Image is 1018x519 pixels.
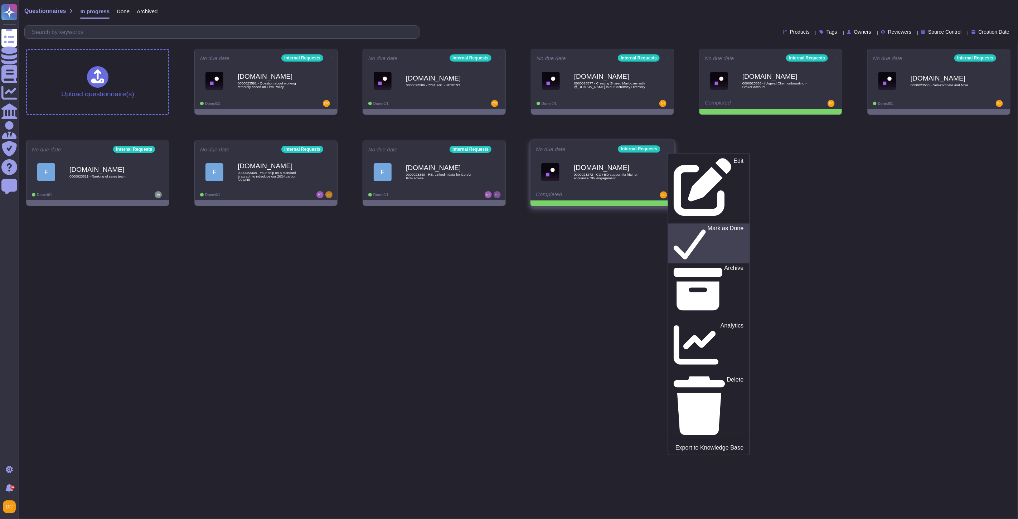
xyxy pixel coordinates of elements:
a: Analytics [668,321,750,369]
img: Logo [374,72,392,90]
img: user [491,100,498,107]
p: Export to Knowledge Base [675,445,743,451]
b: [DOMAIN_NAME] [69,166,141,173]
div: Internal Requests [450,54,491,62]
div: Internal Requests [281,146,323,153]
span: Done: 0/1 [205,193,220,197]
img: user [316,191,324,198]
span: Source Control [928,29,961,34]
span: 0000023511 - Ranking of sales team [69,175,141,178]
span: 0000023272 - CD / ED support for kitchen appliance DtV engagement [574,173,646,180]
p: Analytics [721,323,744,368]
span: No due date [200,147,229,152]
img: user [3,500,16,513]
span: 0000023577 - Creating Shared Mailboxes with @[DOMAIN_NAME] in our McKinsey Directory [574,82,646,88]
p: Mark as Done [708,225,744,262]
div: Upload questionnaire(s) [61,66,134,97]
span: In progress [80,9,110,14]
span: 0000023550 - Non-compete and NDA [911,83,982,87]
img: user [155,191,162,198]
span: Done: 0/1 [878,102,893,106]
span: Archived [137,9,157,14]
span: Tags [826,29,837,34]
img: user [494,191,501,198]
span: Done: 0/1 [373,193,388,197]
span: No due date [536,146,566,152]
div: Internal Requests [618,54,660,62]
span: Done [117,9,130,14]
a: Delete [668,375,750,437]
span: 0000023586 - 7741IA01 - URGENT [406,83,478,87]
img: user [996,100,1003,107]
span: 0000023348 - Your help on a standard âragraph to introduce our 2024 carbon footprint [238,171,309,181]
div: Internal Requests [450,146,491,153]
b: [DOMAIN_NAME] [574,73,646,80]
div: Internal Requests [786,54,828,62]
span: Done: 0/1 [542,102,557,106]
div: Internal Requests [954,54,996,62]
span: No due date [537,55,566,61]
p: Edit [734,158,744,216]
div: Internal Requests [618,145,660,152]
span: 0000023591 - Question about working remotely based on Firm Policy [238,82,309,88]
b: [DOMAIN_NAME] [911,75,982,82]
span: Done: 0/1 [37,193,52,197]
a: Edit [668,156,750,218]
b: [DOMAIN_NAME] [574,164,646,171]
div: F [37,163,55,181]
a: Mark as Done [668,223,750,263]
img: user [660,191,667,199]
img: user [325,191,333,198]
span: Creation Date [979,29,1009,34]
b: [DOMAIN_NAME] [742,73,814,80]
span: Reviewers [888,29,911,34]
div: Completed [536,191,625,199]
img: user [323,100,330,107]
input: Search by keywords [28,26,419,38]
span: No due date [32,147,61,152]
button: user [1,499,21,515]
img: Logo [710,72,728,90]
a: Export to Knowledge Base [668,443,750,452]
span: No due date [368,55,398,61]
span: No due date [368,147,398,152]
img: user [485,191,492,198]
span: Done: 0/1 [373,102,388,106]
b: [DOMAIN_NAME] [238,163,309,169]
span: No due date [705,55,734,61]
div: Completed [705,100,792,107]
div: F [205,163,223,181]
span: No due date [200,55,229,61]
img: Logo [878,72,896,90]
b: [DOMAIN_NAME] [238,73,309,80]
b: [DOMAIN_NAME] [406,164,478,171]
span: 0000023340 - RE: Linkedin data for GenAI - Firm advise [406,173,478,180]
img: Logo [541,163,559,181]
div: 9+ [10,485,15,490]
span: No due date [873,55,902,61]
a: Archive [668,263,750,315]
img: user [828,100,835,107]
img: Logo [542,72,560,90]
div: Internal Requests [113,146,155,153]
span: Done: 0/1 [205,102,220,106]
span: Products [790,29,810,34]
p: Delete [727,377,744,435]
b: [DOMAIN_NAME] [406,75,478,82]
img: Logo [205,72,223,90]
img: user [659,100,666,107]
span: Owners [854,29,871,34]
span: 0000023556 - [Urgent] Client onboarding - Broker account [742,82,814,88]
div: F [374,163,392,181]
p: Archive [724,265,744,314]
span: Questionnaires [24,8,66,14]
div: Internal Requests [281,54,323,62]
